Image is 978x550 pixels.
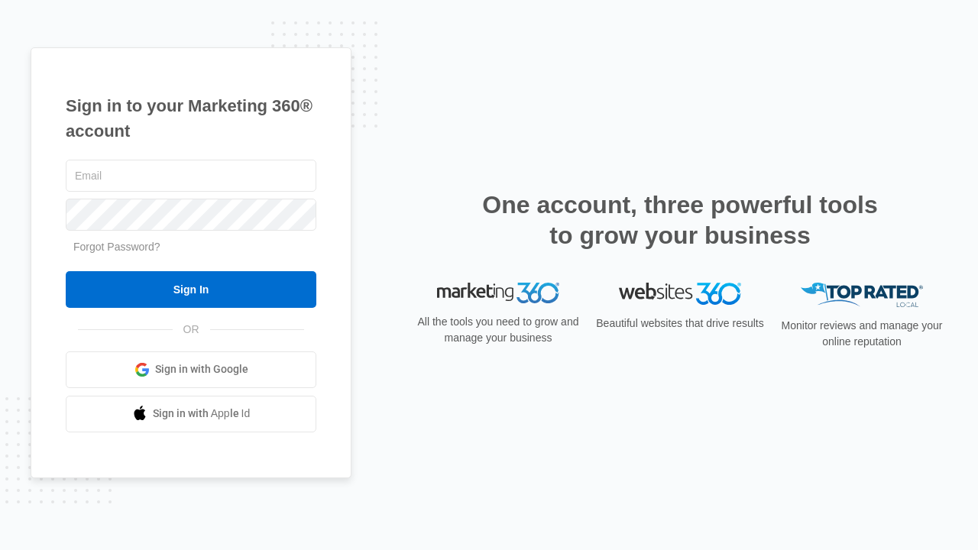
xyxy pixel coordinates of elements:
[478,189,882,251] h2: One account, three powerful tools to grow your business
[66,271,316,308] input: Sign In
[66,93,316,144] h1: Sign in to your Marketing 360® account
[73,241,160,253] a: Forgot Password?
[153,406,251,422] span: Sign in with Apple Id
[801,283,923,308] img: Top Rated Local
[594,315,766,332] p: Beautiful websites that drive results
[437,283,559,304] img: Marketing 360
[155,361,248,377] span: Sign in with Google
[66,351,316,388] a: Sign in with Google
[66,396,316,432] a: Sign in with Apple Id
[619,283,741,305] img: Websites 360
[413,314,584,346] p: All the tools you need to grow and manage your business
[66,160,316,192] input: Email
[173,322,210,338] span: OR
[776,318,947,350] p: Monitor reviews and manage your online reputation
